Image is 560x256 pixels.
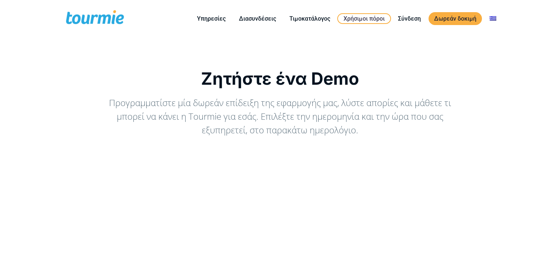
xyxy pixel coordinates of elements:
[65,69,496,88] h1: Ζητήστε ένα Demo
[337,13,391,24] a: Χρήσιμοι πόροι
[284,14,336,23] a: Τιμοκατάλογος
[105,96,455,137] div: Προγραμματίστε μία δωρεάν επίδειξη της εφαρμογής μας, λύστε απορίες και μάθετε τι μπορεί να κάνει...
[191,14,231,23] a: Υπηρεσίες
[233,14,282,23] a: Διασυνδέσεις
[429,12,482,25] a: Δωρεάν δοκιμή
[392,14,426,23] a: Σύνδεση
